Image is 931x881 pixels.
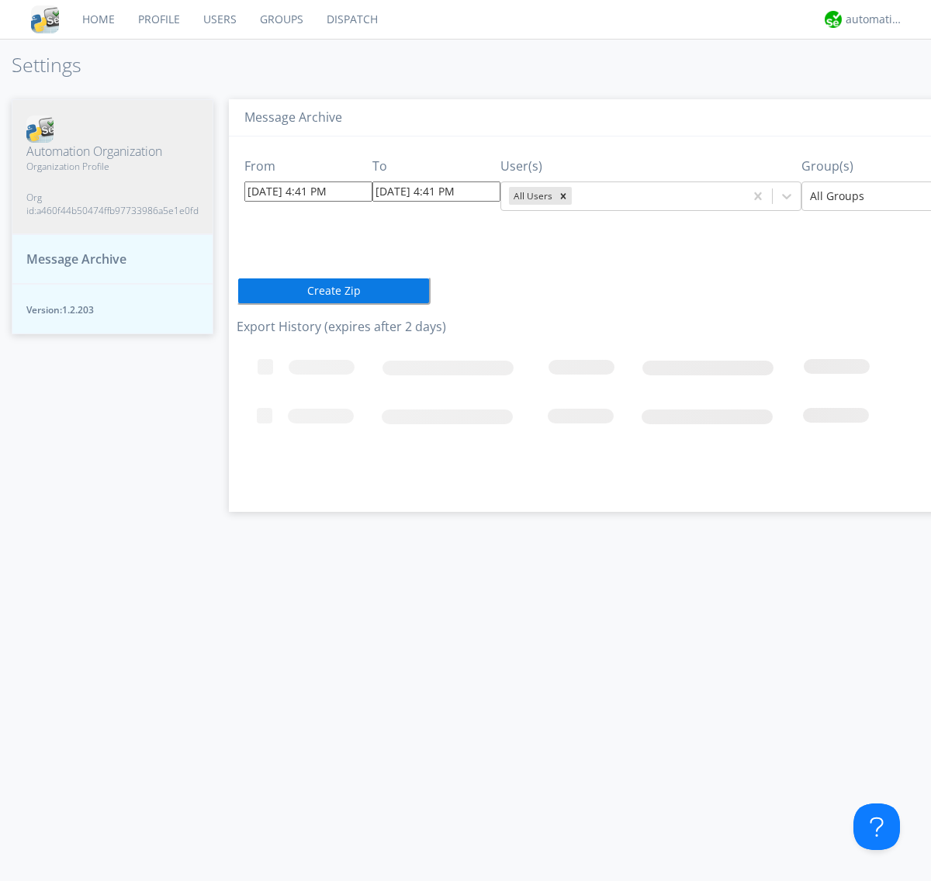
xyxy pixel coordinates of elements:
span: Version: 1.2.203 [26,303,199,316]
img: d2d01cd9b4174d08988066c6d424eccd [825,11,842,28]
button: Create Zip [237,277,431,305]
button: Message Archive [12,234,213,285]
button: Automation OrganizationOrganization ProfileOrg id:a460f44b50474ffb97733986a5e1e0fd [12,99,213,234]
div: Remove All Users [555,187,572,205]
span: Message Archive [26,250,126,268]
img: cddb5a64eb264b2086981ab96f4c1ba7 [31,5,59,33]
h3: To [372,160,500,174]
div: All Users [509,187,555,205]
h3: User(s) [500,160,801,174]
span: Automation Organization [26,143,199,161]
h3: From [244,160,372,174]
img: cddb5a64eb264b2086981ab96f4c1ba7 [26,116,54,143]
button: Version:1.2.203 [12,284,213,334]
span: Org id: a460f44b50474ffb97733986a5e1e0fd [26,191,199,217]
span: Organization Profile [26,160,199,173]
iframe: Toggle Customer Support [853,803,900,850]
div: automation+atlas [846,12,904,27]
